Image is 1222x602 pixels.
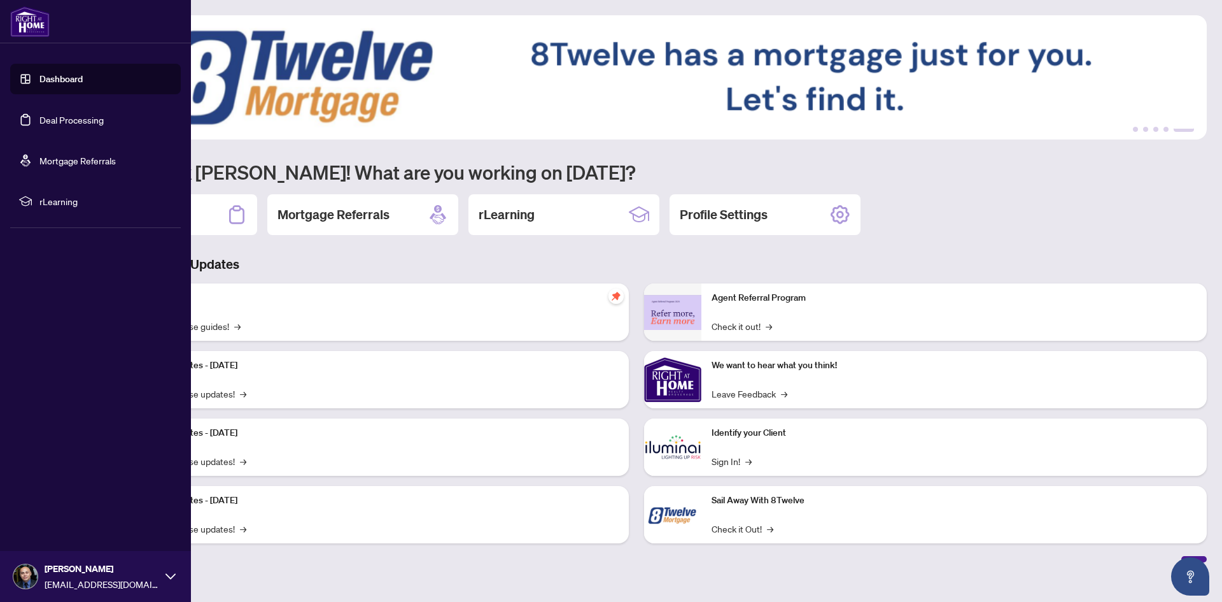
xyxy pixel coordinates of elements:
[644,419,701,476] img: Identify your Client
[240,522,246,536] span: →
[134,426,619,440] p: Platform Updates - [DATE]
[134,494,619,508] p: Platform Updates - [DATE]
[712,522,773,536] a: Check it Out!→
[240,454,246,468] span: →
[479,206,535,224] h2: rLearning
[66,160,1207,184] h1: Welcome back [PERSON_NAME]! What are you working on [DATE]?
[712,319,772,333] a: Check it out!→
[1163,127,1169,132] button: 4
[39,194,172,208] span: rLearning
[712,494,1197,508] p: Sail Away With 8Twelve
[766,319,772,333] span: →
[134,291,619,305] p: Self-Help
[712,454,752,468] a: Sign In!→
[277,206,390,224] h2: Mortgage Referrals
[712,387,787,401] a: Leave Feedback→
[39,73,83,85] a: Dashboard
[1153,127,1158,132] button: 3
[66,15,1207,140] img: Slide 4
[680,206,768,224] h2: Profile Settings
[13,564,38,589] img: Profile Icon
[66,255,1207,273] h3: Brokerage & Industry Updates
[644,295,701,330] img: Agent Referral Program
[644,486,701,543] img: Sail Away With 8Twelve
[712,359,1197,373] p: We want to hear what you think!
[10,6,50,37] img: logo
[1133,127,1138,132] button: 1
[767,522,773,536] span: →
[712,291,1197,305] p: Agent Referral Program
[39,155,116,166] a: Mortgage Referrals
[712,426,1197,440] p: Identify your Client
[608,289,624,304] span: pushpin
[644,351,701,408] img: We want to hear what you think!
[1174,127,1194,132] button: 5
[39,114,104,125] a: Deal Processing
[240,387,246,401] span: →
[45,562,159,576] span: [PERSON_NAME]
[745,454,752,468] span: →
[234,319,241,333] span: →
[1171,557,1209,596] button: Open asap
[781,387,787,401] span: →
[45,577,159,591] span: [EMAIL_ADDRESS][DOMAIN_NAME]
[1143,127,1148,132] button: 2
[134,359,619,373] p: Platform Updates - [DATE]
